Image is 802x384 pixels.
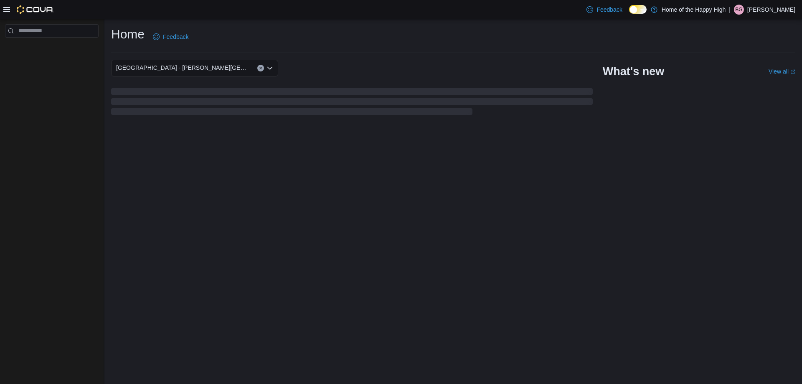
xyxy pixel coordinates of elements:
span: Feedback [596,5,622,14]
input: Dark Mode [629,5,647,14]
h1: Home [111,26,145,43]
span: Feedback [163,33,188,41]
nav: Complex example [5,39,99,59]
span: Loading [111,90,593,117]
p: Home of the Happy High [662,5,726,15]
span: [GEOGRAPHIC_DATA] - [PERSON_NAME][GEOGRAPHIC_DATA] - Fire & Flower [116,63,249,73]
button: Open list of options [266,65,273,71]
p: [PERSON_NAME] [747,5,795,15]
button: Clear input [257,65,264,71]
a: View allExternal link [769,68,795,75]
svg: External link [790,69,795,74]
div: Bryton Garstin [734,5,744,15]
a: Feedback [150,28,192,45]
span: BG [735,5,742,15]
p: | [729,5,731,15]
img: Cova [17,5,54,14]
a: Feedback [583,1,625,18]
h2: What's new [603,65,664,78]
